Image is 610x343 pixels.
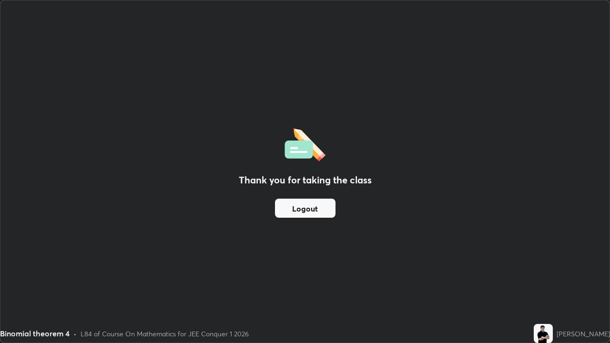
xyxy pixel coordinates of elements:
img: deab58f019554190b94dbb1f509c7ae8.jpg [534,324,553,343]
img: offlineFeedback.1438e8b3.svg [285,125,325,161]
div: [PERSON_NAME] [557,329,610,339]
div: L84 of Course On Mathematics for JEE Conquer 1 2026 [81,329,249,339]
div: • [73,329,77,339]
h2: Thank you for taking the class [239,173,372,187]
button: Logout [275,199,335,218]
